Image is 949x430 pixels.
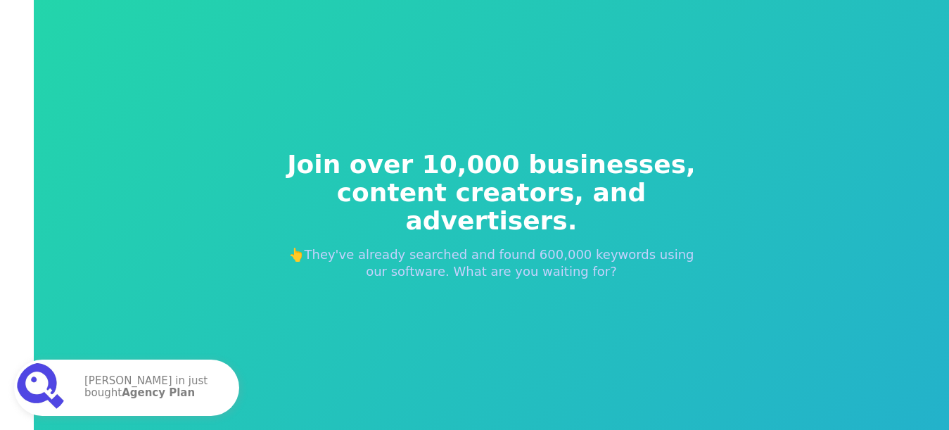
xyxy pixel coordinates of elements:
[278,151,706,179] span: Join over 10,000 businesses,
[84,375,225,400] p: [PERSON_NAME] in just bought
[278,246,706,280] p: 👆They've already searched and found 600,000 keywords using our software. What are you waiting for?
[278,179,706,235] span: content creators, and advertisers.
[17,362,68,413] img: Agency Plan
[122,386,195,399] strong: Agency Plan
